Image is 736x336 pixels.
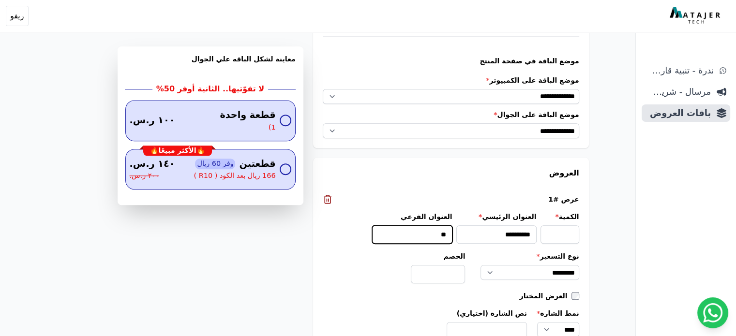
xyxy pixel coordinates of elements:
span: باقات العروض [646,106,711,120]
label: العرض المختار [520,291,571,301]
h4: موضع الباقة في صفحة المنتج [323,56,579,66]
label: نص الشارة (اختياري) [447,308,527,318]
span: ١٠٠ ر.س. [130,114,175,128]
span: ٢٠٠ ر.س. [130,171,159,181]
label: موضع الباقة على الجوال [323,110,579,119]
label: العنوان الفرعي [372,212,452,221]
span: قطعتين [239,157,275,171]
span: وفر 60 ريال [195,159,235,169]
h3: معاينة لشكل الباقه علي الجوال [125,54,296,75]
div: 🔥الأكثر مبيعًا🔥 [143,146,212,156]
div: عرض #1 [323,194,579,204]
span: قطعة واحدة [220,108,275,122]
h3: العروض [323,167,579,179]
h2: لا تفوّتيها.. الثانية أوفر 50% [156,83,264,95]
span: ريفو [10,10,24,22]
img: MatajerTech Logo [670,7,722,25]
span: ندرة - تنبية قارب علي النفاذ [646,64,714,77]
label: موضع الباقة على الكمبيوتر [323,75,579,85]
span: مرسال - شريط دعاية [646,85,711,99]
label: الكمية [541,212,579,221]
label: الخصم [411,251,465,261]
button: ريفو [6,6,29,26]
span: ١٤٠ ر.س. [130,157,175,171]
span: 1) [269,122,276,133]
label: نمط الشارة [537,308,579,318]
span: 166 ريال بعد الكود ( R10 ) [194,171,276,181]
label: نوع التسعير [481,251,579,261]
label: العنوان الرئيسي [456,212,537,221]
